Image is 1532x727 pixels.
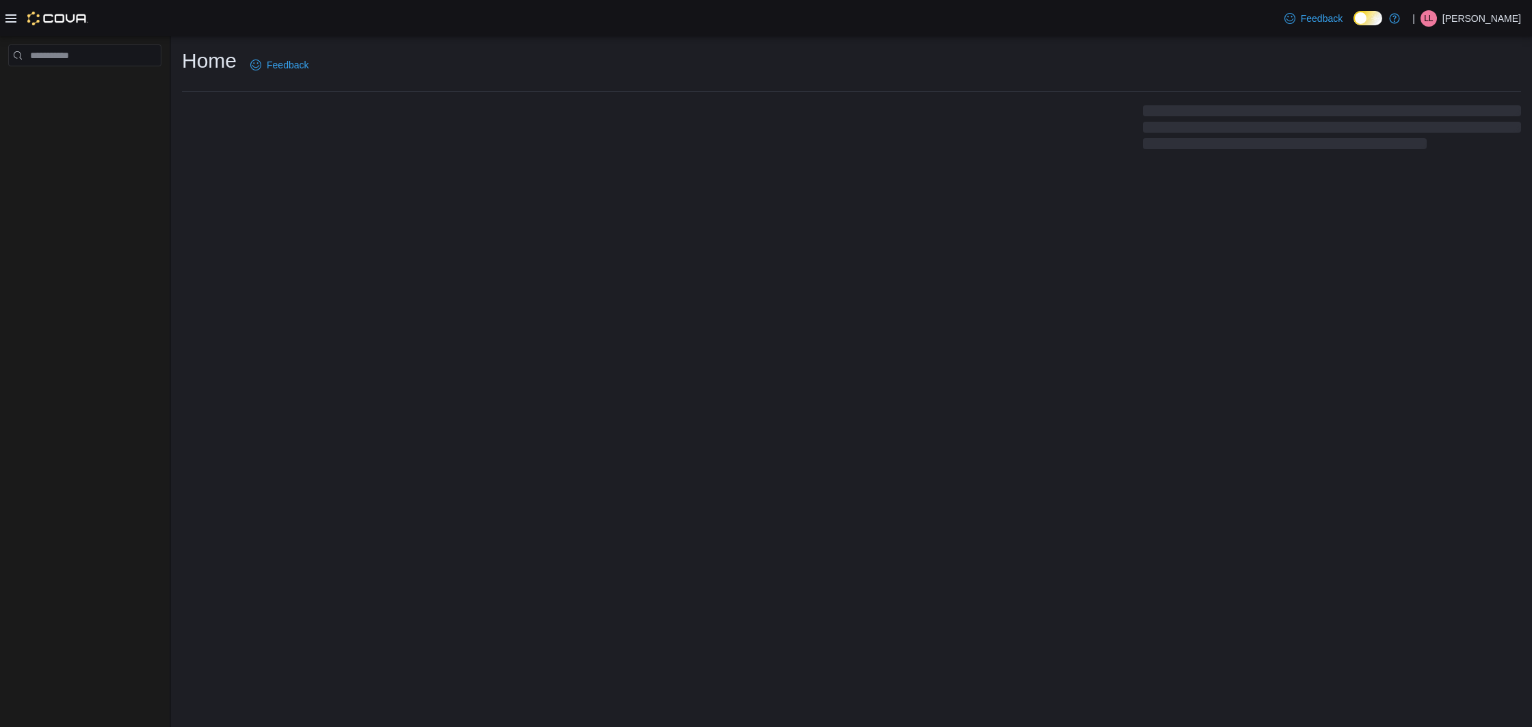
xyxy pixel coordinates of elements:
nav: Complex example [8,69,161,102]
h1: Home [182,47,237,75]
span: Loading [1143,108,1521,152]
span: Feedback [1301,12,1343,25]
p: [PERSON_NAME] [1442,10,1521,27]
span: LL [1424,10,1433,27]
a: Feedback [1279,5,1348,32]
div: Lex Lozanski [1421,10,1437,27]
img: Cova [27,12,88,25]
p: | [1412,10,1415,27]
input: Dark Mode [1353,11,1382,25]
span: Dark Mode [1353,25,1354,26]
span: Feedback [267,58,308,72]
a: Feedback [245,51,314,79]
